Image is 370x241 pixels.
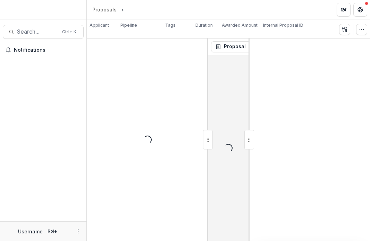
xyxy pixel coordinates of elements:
[263,22,303,28] p: Internal Proposal ID
[74,227,82,235] button: More
[14,47,81,53] span: Notifications
[90,22,109,28] p: Applicant
[61,28,78,36] div: Ctrl + K
[45,228,59,234] p: Role
[195,22,213,28] p: Duration
[120,22,137,28] p: Pipeline
[90,5,155,15] nav: breadcrumb
[337,3,351,17] button: Partners
[92,6,117,13] div: Proposals
[222,22,258,28] p: Awarded Amount
[3,44,84,55] button: Notifications
[18,228,43,235] p: Username
[353,3,367,17] button: Get Help
[17,28,58,35] span: Search...
[3,25,84,39] button: Search...
[165,22,176,28] p: Tags
[90,5,119,15] a: Proposals
[211,41,259,52] button: Proposal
